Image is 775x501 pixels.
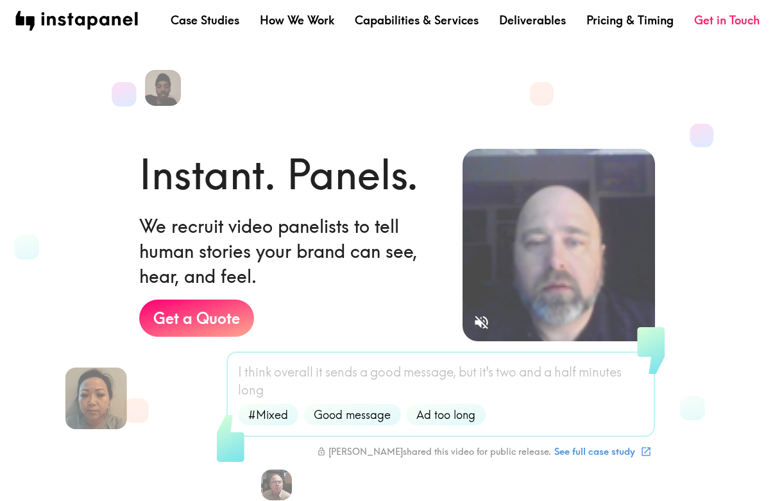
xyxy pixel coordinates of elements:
[15,11,138,31] img: instapanel
[260,12,334,28] a: How We Work
[459,363,477,381] span: but
[244,363,271,381] span: think
[139,300,254,337] a: Get a Quote
[479,363,493,381] span: it's
[519,363,541,381] span: and
[499,12,566,28] a: Deliverables
[145,70,181,106] img: Devon
[261,470,292,500] img: Robert
[325,363,357,381] span: sends
[317,446,551,457] div: [PERSON_NAME] shared this video for public release.
[139,146,418,203] h1: Instant. Panels.
[586,12,674,28] a: Pricing & Timing
[238,381,264,399] span: long
[496,363,516,381] span: two
[274,363,313,381] span: overall
[355,12,479,28] a: Capabilities & Services
[306,407,398,423] span: Good message
[551,441,654,463] a: See full case study
[65,368,127,429] img: Lisa
[360,363,368,381] span: a
[554,363,576,381] span: half
[409,407,483,423] span: Ad too long
[404,363,456,381] span: message,
[694,12,760,28] a: Get in Touch
[579,363,622,381] span: minutes
[171,12,239,28] a: Case Studies
[370,363,401,381] span: good
[316,363,323,381] span: it
[241,407,296,423] span: #Mixed
[544,363,552,381] span: a
[238,363,242,381] span: I
[139,214,441,289] h6: We recruit video panelists to tell human stories your brand can see, hear, and feel.
[468,309,495,336] button: Sound is off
